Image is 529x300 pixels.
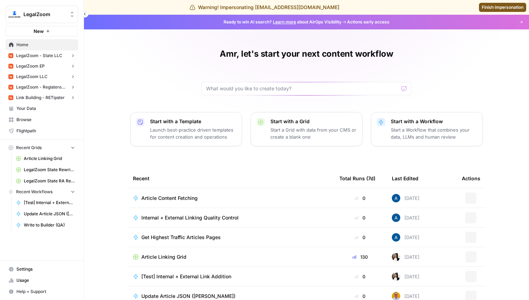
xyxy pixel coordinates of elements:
[24,178,75,184] span: LegalZoom State RA Rewrites
[6,142,78,153] button: Recent Grids
[392,194,419,202] div: [DATE]
[392,214,400,222] img: he81ibor8lsei4p3qvg4ugbvimgp
[339,253,381,260] div: 130
[141,234,221,241] span: Get Highest Traffic Articles Pages
[13,197,78,208] a: [Test] Internal + External Link Addition
[13,219,78,231] a: Write to Builder (QA)
[16,128,75,134] span: Flightpath
[6,82,78,92] button: LegalZoom - Registered Agent
[8,85,13,90] img: vi2t3f78ykj3o7zxmpdx6ktc445p
[23,11,66,18] span: LegalZoom
[6,39,78,50] a: Home
[392,233,400,242] img: he81ibor8lsei4p3qvg4ugbvimgp
[371,112,483,146] button: Start with a WorkflowStart a Workflow that combines your data, LLMs and human review
[6,125,78,137] a: Flightpath
[141,214,239,221] span: Internal + External Linking Quality Control
[339,273,381,280] div: 0
[13,208,78,219] a: Update Article JSON ([PERSON_NAME])
[392,169,418,188] div: Last Edited
[24,211,75,217] span: Update Article JSON ([PERSON_NAME])
[462,169,480,188] div: Actions
[6,71,78,82] button: LegalZoom LLC
[141,273,231,280] span: [Test] Internal + External Link Addition
[392,253,400,261] img: xqjo96fmx1yk2e67jao8cdkou4un
[16,288,75,295] span: Help + Support
[16,63,45,69] span: LegalZoom EP
[8,53,13,58] img: vi2t3f78ykj3o7zxmpdx6ktc445p
[224,19,341,25] span: Ready to win AI search? about AirOps Visibility
[133,234,328,241] a: Get Highest Traffic Articles Pages
[150,126,236,140] p: Launch best-practice driven templates for content creation and operations
[391,126,477,140] p: Start a Workflow that combines your data, LLMs and human review
[13,175,78,187] a: LegalZoom State RA Rewrites
[6,61,78,71] button: LegalZoom EP
[141,293,235,300] span: Update Article JSON ([PERSON_NAME])
[6,275,78,286] a: Usage
[347,19,389,25] span: Actions early access
[206,85,398,92] input: What would you like to create today?
[190,4,339,11] div: Warning! Impersonating [EMAIL_ADDRESS][DOMAIN_NAME]
[6,50,78,61] button: LegalZoom - State LLC
[339,195,381,202] div: 0
[392,272,400,281] img: xqjo96fmx1yk2e67jao8cdkou4un
[141,253,186,260] span: Article Linking Grid
[270,126,357,140] p: Start a Grid with data from your CMS or create a blank one
[392,233,419,242] div: [DATE]
[16,266,75,272] span: Settings
[150,118,236,125] p: Start with a Template
[16,277,75,284] span: Usage
[273,19,296,25] a: Learn more
[220,48,393,60] h1: Amr, let's start your next content workflow
[16,42,75,48] span: Home
[8,74,13,79] img: vi2t3f78ykj3o7zxmpdx6ktc445p
[479,3,526,12] a: Finish impersonation
[392,194,400,202] img: he81ibor8lsei4p3qvg4ugbvimgp
[8,95,13,100] img: vi2t3f78ykj3o7zxmpdx6ktc445p
[16,95,65,101] span: Link Building - RETipster
[16,105,75,112] span: Your Data
[16,74,48,80] span: LegalZoom LLC
[6,187,78,197] button: Recent Workflows
[6,103,78,114] a: Your Data
[24,222,75,228] span: Write to Builder (QA)
[133,195,328,202] a: Article Content Fetching
[133,253,328,260] a: Article Linking Grid
[6,286,78,297] button: Help + Support
[133,169,328,188] div: Recent
[133,214,328,221] a: Internal + External Linking Quality Control
[6,264,78,275] a: Settings
[8,8,21,21] img: LegalZoom Logo
[339,214,381,221] div: 0
[392,272,419,281] div: [DATE]
[6,26,78,36] button: New
[141,195,198,202] span: Article Content Fetching
[16,117,75,123] span: Browse
[339,169,375,188] div: Total Runs (7d)
[16,84,68,90] span: LegalZoom - Registered Agent
[133,273,328,280] a: [Test] Internal + External Link Addition
[34,28,44,35] span: New
[339,293,381,300] div: 0
[6,92,78,103] button: Link Building - RETipster
[391,118,477,125] p: Start with a Workflow
[6,6,78,23] button: Workspace: LegalZoom
[133,293,328,300] a: Update Article JSON ([PERSON_NAME])
[24,167,75,173] span: LegalZoom State Rewrites INC
[16,53,62,59] span: LegalZoom - State LLC
[392,214,419,222] div: [DATE]
[8,64,13,69] img: vi2t3f78ykj3o7zxmpdx6ktc445p
[482,4,523,11] span: Finish impersonation
[13,153,78,164] a: Article Linking Grid
[16,145,42,151] span: Recent Grids
[251,112,362,146] button: Start with a GridStart a Grid with data from your CMS or create a blank one
[13,164,78,175] a: LegalZoom State Rewrites INC
[339,234,381,241] div: 0
[270,118,357,125] p: Start with a Grid
[24,200,75,206] span: [Test] Internal + External Link Addition
[130,112,242,146] button: Start with a TemplateLaunch best-practice driven templates for content creation and operations
[16,189,52,195] span: Recent Workflows
[6,114,78,125] a: Browse
[24,155,75,162] span: Article Linking Grid
[392,253,419,261] div: [DATE]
